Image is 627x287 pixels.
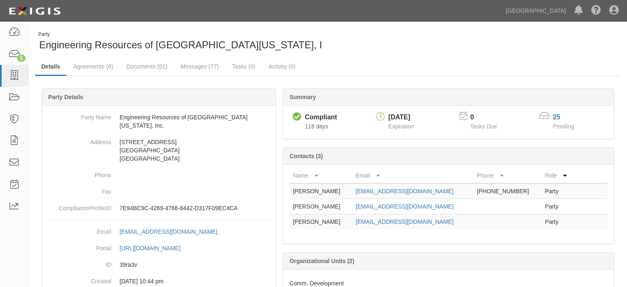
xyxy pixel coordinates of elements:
td: Party [542,199,575,214]
a: 25 [553,114,560,121]
td: [PERSON_NAME] [289,199,352,214]
dd: [STREET_ADDRESS] [GEOGRAPHIC_DATA] [GEOGRAPHIC_DATA] [45,134,272,167]
dt: Phone [45,167,111,179]
a: Agreements (8) [67,58,119,75]
i: Compliant [293,113,301,121]
i: Help Center - Complianz [591,6,601,16]
div: Party [38,31,335,38]
div: Engineering Resources of Southern California, Inc. [35,31,322,52]
a: [URL][DOMAIN_NAME] [120,245,190,251]
dt: ID [45,256,111,269]
th: Name [289,168,352,183]
dd: 39ra3v [45,256,272,273]
a: Messages (77) [174,58,225,75]
span: Engineering Resources of [GEOGRAPHIC_DATA][US_STATE], Inc. [39,39,335,50]
td: [PHONE_NUMBER] [474,183,542,199]
td: Party [542,183,575,199]
dt: Fax [45,183,111,196]
dt: Party Name [45,109,111,121]
p: 0 [470,113,507,122]
dt: Email [45,223,111,236]
b: Contacts (3) [289,153,323,159]
dt: Portal [45,240,111,252]
span: Comm. Development [289,280,344,287]
b: Summary [289,94,316,100]
dt: Address [45,134,111,146]
span: Pending [553,123,574,130]
dd: Engineering Resources of [GEOGRAPHIC_DATA][US_STATE], Inc. [45,109,272,134]
span: Since 05/14/2025 [305,123,328,130]
span: Tasks Due [470,123,497,130]
p: 7E94BC9C-4269-4766-8442-D317F09EC4CA [120,204,272,212]
td: [PERSON_NAME] [289,183,352,199]
a: Tasks (0) [226,58,262,75]
a: [EMAIL_ADDRESS][DOMAIN_NAME] [356,218,453,225]
a: Documents (61) [120,58,174,75]
a: [EMAIL_ADDRESS][DOMAIN_NAME] [356,203,453,210]
b: Party Details [48,94,83,100]
a: [GEOGRAPHIC_DATA] [502,2,570,19]
td: [PERSON_NAME] [289,214,352,230]
span: Expiration [388,123,414,130]
th: Phone [474,168,542,183]
a: [EMAIL_ADDRESS][DOMAIN_NAME] [356,188,453,194]
div: [DATE] [388,113,414,122]
a: Details [35,58,66,76]
b: Organizational Units (2) [289,258,354,264]
a: [EMAIL_ADDRESS][DOMAIN_NAME] [120,228,226,235]
dt: ComplianceProfileID [45,200,111,212]
th: Email [352,168,474,183]
th: Role [542,168,575,183]
a: Activity (0) [262,58,301,75]
td: Party [542,214,575,230]
img: logo-5460c22ac91f19d4615b14bd174203de0afe785f0fc80cf4dbbc73dc1793850b.png [6,4,63,19]
div: Compliant [305,113,337,122]
div: 1 [17,55,26,62]
div: [EMAIL_ADDRESS][DOMAIN_NAME] [120,228,217,236]
dt: Created [45,273,111,285]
